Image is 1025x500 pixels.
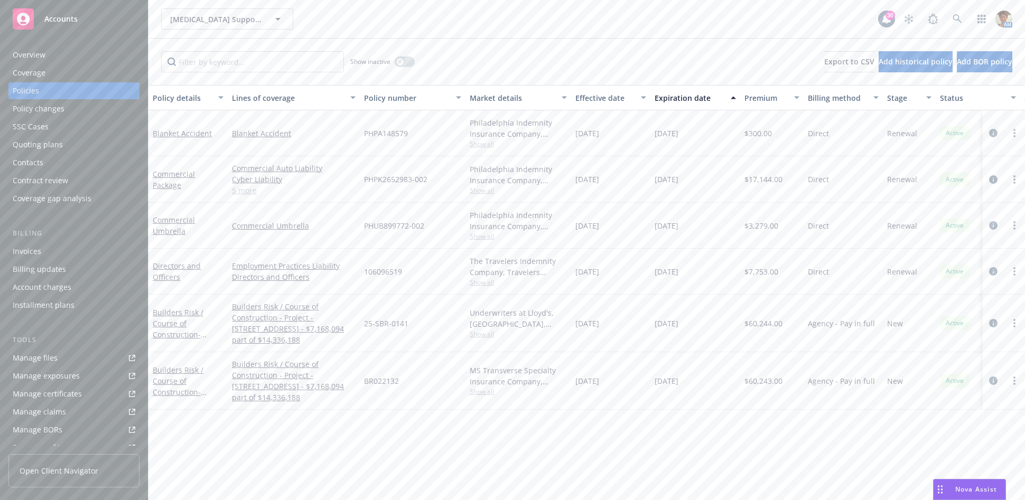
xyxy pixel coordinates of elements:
[1008,127,1021,139] a: more
[944,128,965,138] span: Active
[364,174,427,185] span: PHPK2652983-002
[808,318,875,329] span: Agency - Pay in full
[944,318,965,328] span: Active
[8,172,139,189] a: Contract review
[971,8,992,30] a: Switch app
[886,11,895,20] div: 30
[887,220,917,231] span: Renewal
[13,403,66,420] div: Manage claims
[465,85,571,110] button: Market details
[944,175,965,184] span: Active
[153,128,212,138] a: Blanket Accident
[470,164,567,186] div: Philadelphia Indemnity Insurance Company, [GEOGRAPHIC_DATA] Insurance Companies
[1008,265,1021,278] a: more
[232,359,356,403] a: Builders Risk / Course of Construction - Project - [STREET_ADDRESS] - $7,168,094 part of $14,336,188
[575,220,599,231] span: [DATE]
[575,375,599,386] span: [DATE]
[8,385,139,402] a: Manage certificates
[364,128,408,139] span: PHPA148579
[364,220,424,231] span: PHUB899772-002
[153,307,221,384] a: Builders Risk / Course of Construction
[879,51,953,72] button: Add historical policy
[8,46,139,63] a: Overview
[987,127,1000,139] a: circleInformation
[8,297,139,314] a: Installment plans
[153,92,212,103] div: Policy details
[808,92,867,103] div: Billing method
[13,385,82,402] div: Manage certificates
[1008,374,1021,387] a: more
[470,387,567,396] span: Show all
[575,92,635,103] div: Effective date
[987,173,1000,186] a: circleInformation
[987,374,1000,387] a: circleInformation
[744,318,782,329] span: $60,244.00
[13,367,80,384] div: Manage exposures
[650,85,740,110] button: Expiration date
[13,172,68,189] div: Contract review
[744,375,782,386] span: $60,243.00
[153,215,195,236] a: Commercial Umbrella
[232,220,356,231] a: Commercial Umbrella
[808,174,829,185] span: Direct
[153,169,195,190] a: Commercial Package
[8,228,139,239] div: Billing
[470,256,567,278] div: The Travelers Indemnity Company, Travelers Insurance
[808,266,829,277] span: Direct
[8,100,139,117] a: Policy changes
[655,92,724,103] div: Expiration date
[153,261,201,282] a: Directors and Officers
[957,56,1012,67] span: Add BOR policy
[8,439,139,456] a: Summary of insurance
[13,297,74,314] div: Installment plans
[470,186,567,195] span: Show all
[944,267,965,276] span: Active
[8,279,139,296] a: Account charges
[940,92,1004,103] div: Status
[232,92,344,103] div: Lines of coverage
[13,350,58,366] div: Manage files
[957,51,1012,72] button: Add BOR policy
[13,82,39,99] div: Policies
[360,85,465,110] button: Policy number
[936,85,1020,110] button: Status
[232,163,356,174] a: Commercial Auto Liability
[804,85,883,110] button: Billing method
[955,485,997,494] span: Nova Assist
[232,301,356,345] a: Builders Risk / Course of Construction - Project - [STREET_ADDRESS] - $7,168,094 part of $14,336,188
[13,118,49,135] div: SSC Cases
[350,57,390,66] span: Show inactive
[8,421,139,438] a: Manage BORs
[232,128,356,139] a: Blanket Accident
[655,220,678,231] span: [DATE]
[655,174,678,185] span: [DATE]
[13,190,91,207] div: Coverage gap analysis
[933,479,1006,500] button: Nova Assist
[744,174,782,185] span: $17,144.00
[13,154,43,171] div: Contacts
[744,128,772,139] span: $300.00
[13,439,93,456] div: Summary of insurance
[8,367,139,384] a: Manage exposures
[470,232,567,241] span: Show all
[934,479,947,499] div: Drag to move
[575,174,599,185] span: [DATE]
[170,14,262,25] span: [MEDICAL_DATA] Support Community [GEOGRAPHIC_DATA]
[232,271,356,282] a: Directors and Officers
[655,318,678,329] span: [DATE]
[20,465,98,476] span: Open Client Navigator
[8,350,139,366] a: Manage files
[740,85,804,110] button: Premium
[655,375,678,386] span: [DATE]
[161,51,344,72] input: Filter by keyword...
[1008,219,1021,232] a: more
[922,8,944,30] a: Report a Bug
[13,421,62,438] div: Manage BORs
[824,51,874,72] button: Export to CSV
[161,8,293,30] button: [MEDICAL_DATA] Support Community [GEOGRAPHIC_DATA]
[13,136,63,153] div: Quoting plans
[470,307,567,329] div: Underwriters at Lloyd's, [GEOGRAPHIC_DATA], [PERSON_NAME] of [GEOGRAPHIC_DATA], RT Specialty Insu...
[470,210,567,232] div: Philadelphia Indemnity Insurance Company, [GEOGRAPHIC_DATA] Insurance Companies
[944,221,965,230] span: Active
[8,82,139,99] a: Policies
